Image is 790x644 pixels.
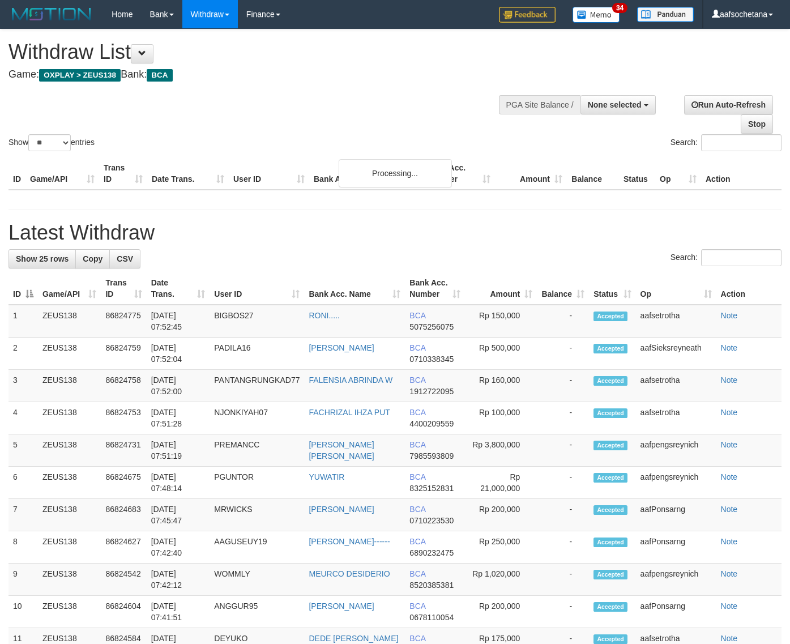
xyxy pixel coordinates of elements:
[8,370,38,402] td: 3
[309,634,398,643] a: DEDE [PERSON_NAME]
[721,505,738,514] a: Note
[588,100,642,109] span: None selected
[537,402,589,434] td: -
[701,157,782,190] th: Action
[147,272,210,305] th: Date Trans.: activate to sort column ascending
[636,564,716,596] td: aafpengsreynich
[716,272,782,305] th: Action
[38,434,101,467] td: ZEUS138
[210,596,304,628] td: ANGGUR95
[8,434,38,467] td: 5
[147,305,210,338] td: [DATE] 07:52:45
[117,254,133,263] span: CSV
[8,467,38,499] td: 6
[409,311,425,320] span: BCA
[8,402,38,434] td: 4
[409,569,425,578] span: BCA
[101,370,146,402] td: 86824758
[655,157,701,190] th: Op
[409,613,454,622] span: Copy 0678110054 to clipboard
[101,402,146,434] td: 86824753
[593,441,627,450] span: Accepted
[636,305,716,338] td: aafsetrotha
[405,272,464,305] th: Bank Acc. Number: activate to sort column ascending
[465,434,537,467] td: Rp 3,800,000
[741,114,773,134] a: Stop
[8,338,38,370] td: 2
[210,272,304,305] th: User ID: activate to sort column ascending
[38,272,101,305] th: Game/API: activate to sort column ascending
[573,7,620,23] img: Button%20Memo.svg
[409,602,425,611] span: BCA
[38,531,101,564] td: ZEUS138
[8,305,38,338] td: 1
[8,6,95,23] img: MOTION_logo.png
[465,402,537,434] td: Rp 100,000
[593,344,627,353] span: Accepted
[465,272,537,305] th: Amount: activate to sort column ascending
[721,408,738,417] a: Note
[8,41,515,63] h1: Withdraw List
[593,634,627,644] span: Accepted
[593,312,627,321] span: Accepted
[537,596,589,628] td: -
[39,69,121,82] span: OXPLAY > ZEUS138
[38,499,101,531] td: ZEUS138
[101,338,146,370] td: 86824759
[409,419,454,428] span: Copy 4400209559 to clipboard
[637,7,694,22] img: panduan.png
[8,249,76,268] a: Show 25 rows
[636,434,716,467] td: aafpengsreynich
[309,537,390,546] a: [PERSON_NAME]------
[101,434,146,467] td: 86824731
[210,499,304,531] td: MRWICKS
[147,370,210,402] td: [DATE] 07:52:00
[636,596,716,628] td: aafPonsarng
[147,596,210,628] td: [DATE] 07:41:51
[636,402,716,434] td: aafsetrotha
[721,602,738,611] a: Note
[99,157,147,190] th: Trans ID
[567,157,619,190] th: Balance
[593,505,627,515] span: Accepted
[101,564,146,596] td: 86824542
[721,376,738,385] a: Note
[589,272,635,305] th: Status: activate to sort column ascending
[580,95,656,114] button: None selected
[304,272,405,305] th: Bank Acc. Name: activate to sort column ascending
[8,69,515,80] h4: Game: Bank:
[147,499,210,531] td: [DATE] 07:45:47
[537,499,589,531] td: -
[229,157,309,190] th: User ID
[8,531,38,564] td: 8
[593,376,627,386] span: Accepted
[210,370,304,402] td: PANTANGRUNGKAD77
[409,322,454,331] span: Copy 5075256075 to clipboard
[537,272,589,305] th: Balance: activate to sort column ascending
[210,402,304,434] td: NJONKIYAH07
[38,596,101,628] td: ZEUS138
[147,531,210,564] td: [DATE] 07:42:40
[8,272,38,305] th: ID: activate to sort column descending
[465,499,537,531] td: Rp 200,000
[147,338,210,370] td: [DATE] 07:52:04
[465,305,537,338] td: Rp 150,000
[465,370,537,402] td: Rp 160,000
[721,440,738,449] a: Note
[612,3,627,13] span: 34
[409,537,425,546] span: BCA
[409,634,425,643] span: BCA
[721,634,738,643] a: Note
[721,569,738,578] a: Note
[8,134,95,151] label: Show entries
[499,95,580,114] div: PGA Site Balance /
[309,376,392,385] a: FALENSIA ABRINDA W
[671,249,782,266] label: Search:
[537,564,589,596] td: -
[636,499,716,531] td: aafPonsarng
[25,157,99,190] th: Game/API
[409,376,425,385] span: BCA
[309,472,344,481] a: YUWATIR
[409,548,454,557] span: Copy 6890232475 to clipboard
[684,95,773,114] a: Run Auto-Refresh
